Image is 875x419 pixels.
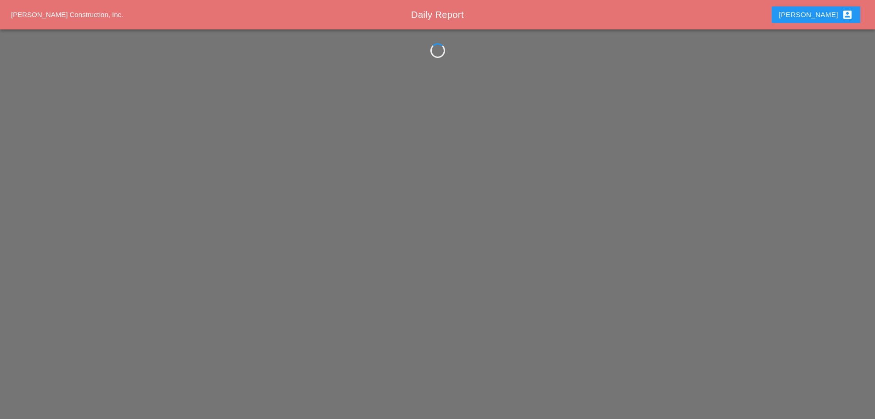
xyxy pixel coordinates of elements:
[842,9,853,20] i: account_box
[11,11,123,18] a: [PERSON_NAME] Construction, Inc.
[772,6,860,23] button: [PERSON_NAME]
[411,10,464,20] span: Daily Report
[779,9,853,20] div: [PERSON_NAME]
